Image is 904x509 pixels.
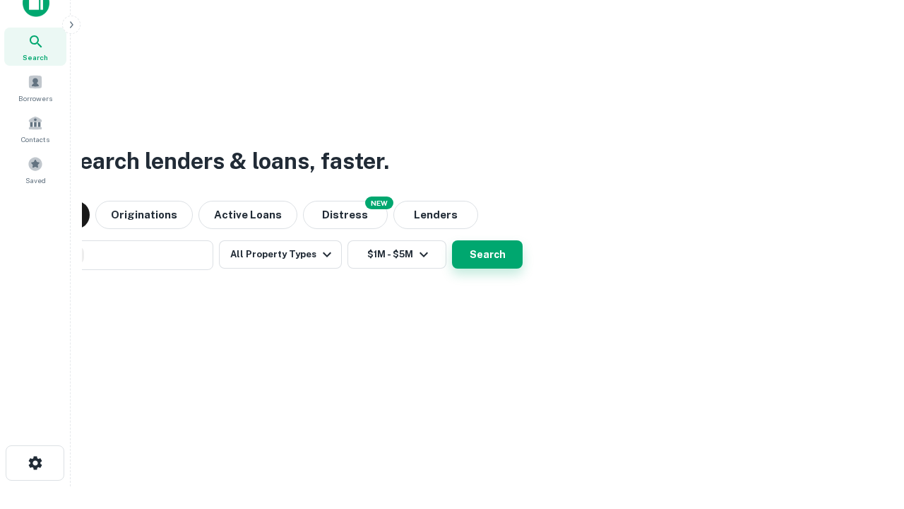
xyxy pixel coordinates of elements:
iframe: Chat Widget [833,396,904,464]
button: Active Loans [198,201,297,229]
a: Saved [4,151,66,189]
div: NEW [365,197,393,209]
button: $1M - $5M [347,240,446,269]
span: Search [23,52,48,63]
button: Lenders [393,201,478,229]
a: Borrowers [4,69,66,107]
span: Borrowers [18,93,52,104]
button: All Property Types [219,240,342,269]
span: Contacts [21,134,49,145]
a: Contacts [4,110,66,148]
button: Search [452,240,523,269]
span: Saved [25,175,46,186]
h3: Search lenders & loans, faster. [64,144,389,178]
button: Originations [95,201,193,229]
button: Search distressed loans with lien and other non-mortgage details. [303,201,388,229]
a: Search [4,28,66,66]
